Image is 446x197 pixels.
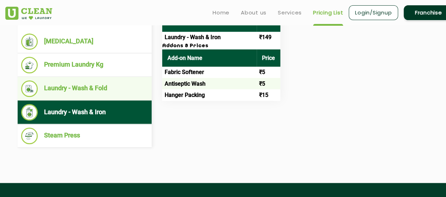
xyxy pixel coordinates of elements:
[257,67,280,78] td: ₹5
[241,8,267,17] a: About us
[21,104,38,121] img: Laundry - Wash & Iron
[21,104,148,121] li: Laundry - Wash & Iron
[21,57,148,73] li: Premium Laundry Kg
[162,32,257,43] td: Laundry - Wash & Iron
[257,78,280,89] td: ₹5
[21,57,38,73] img: Premium Laundry Kg
[162,67,257,78] td: Fabric Softener
[257,32,280,43] td: ₹149
[21,33,148,50] li: [MEDICAL_DATA]
[5,7,52,20] img: UClean Laundry and Dry Cleaning
[21,33,38,50] img: Dry Cleaning
[162,43,280,49] h3: Addons & Prices
[162,89,257,100] td: Hanger Packing
[21,128,38,144] img: Steam Press
[313,8,343,17] a: Pricing List
[21,80,148,97] li: Laundry - Wash & Fold
[21,80,38,97] img: Laundry - Wash & Fold
[349,5,398,20] a: Login/Signup
[278,8,302,17] a: Services
[257,89,280,100] td: ₹15
[213,8,230,17] a: Home
[21,128,148,144] li: Steam Press
[162,78,257,89] td: Antiseptic Wash
[162,49,257,67] th: Add-on Name
[257,49,280,67] th: Price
